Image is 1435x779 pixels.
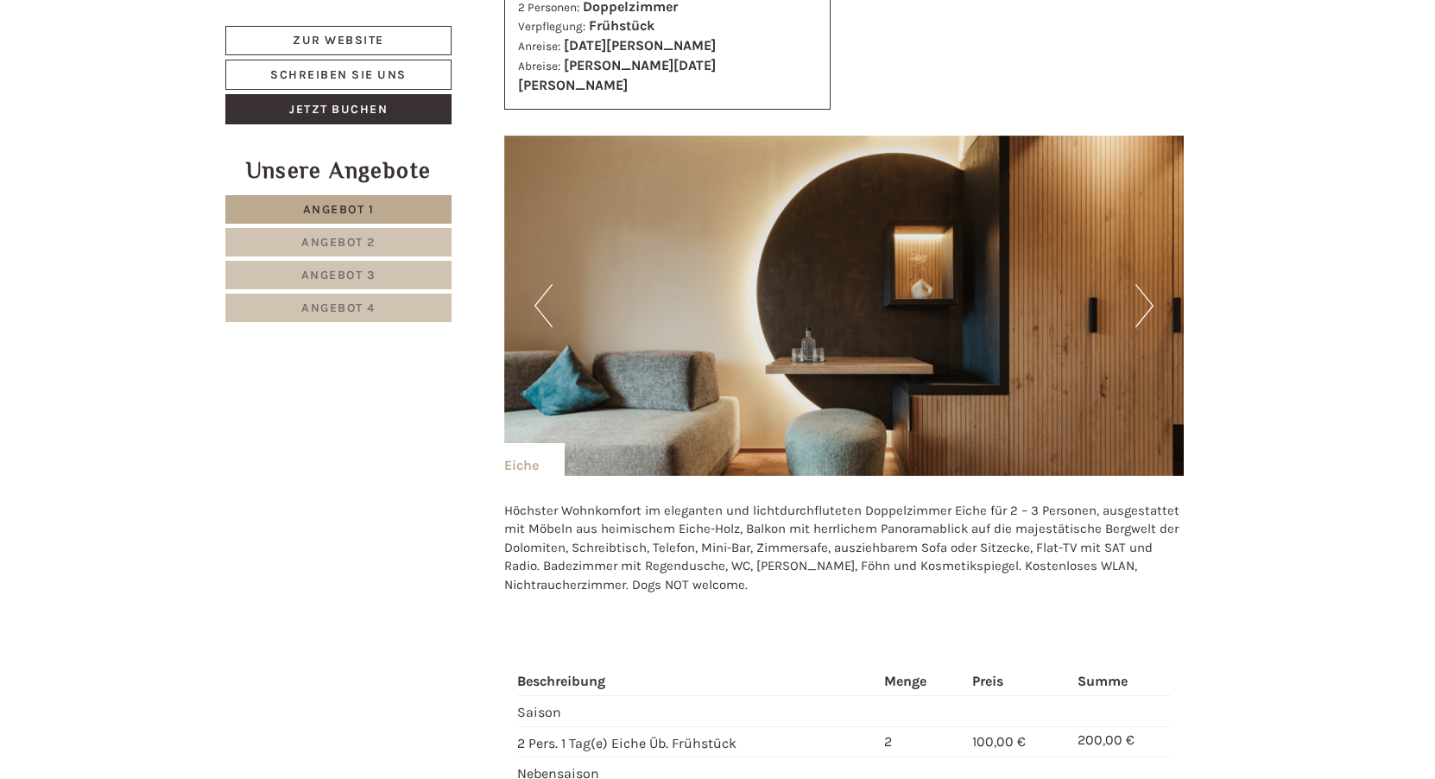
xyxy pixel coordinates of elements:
[518,1,579,14] small: 2 Personen:
[26,50,281,64] div: Hotel B&B Feldmessner
[301,235,376,250] span: Angebot 2
[504,502,1185,594] p: Höchster Wohnkomfort im eleganten und lichtdurchfluteten Doppelzimmer Eiche für 2 – 3 Personen, a...
[972,733,1026,750] span: 100,00 €
[301,268,376,282] span: Angebot 3
[301,301,376,315] span: Angebot 4
[965,668,1071,695] th: Preis
[225,155,452,187] div: Unsere Angebote
[1071,668,1171,695] th: Summe
[518,40,560,53] small: Anreise:
[564,37,716,54] b: [DATE][PERSON_NAME]
[225,94,452,124] a: Jetzt buchen
[518,57,716,93] b: [PERSON_NAME][DATE][PERSON_NAME]
[877,668,965,695] th: Menge
[1135,284,1154,327] button: Next
[13,47,289,99] div: Guten Tag, wie können wir Ihnen helfen?
[504,136,1185,476] img: image
[518,60,560,73] small: Abreise:
[534,284,553,327] button: Previous
[303,202,375,217] span: Angebot 1
[517,726,877,757] td: 2 Pers. 1 Tag(e) Eiche Üb. Frühstück
[518,20,585,33] small: Verpflegung:
[570,455,679,485] button: Senden
[1071,726,1171,757] td: 200,00 €
[504,443,565,476] div: Eiche
[877,726,965,757] td: 2
[225,60,452,90] a: Schreiben Sie uns
[225,26,452,55] a: Zur Website
[26,84,281,96] small: 21:29
[589,17,654,34] b: Frühstück
[517,668,877,695] th: Beschreibung
[517,695,877,726] td: Saison
[309,13,370,42] div: [DATE]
